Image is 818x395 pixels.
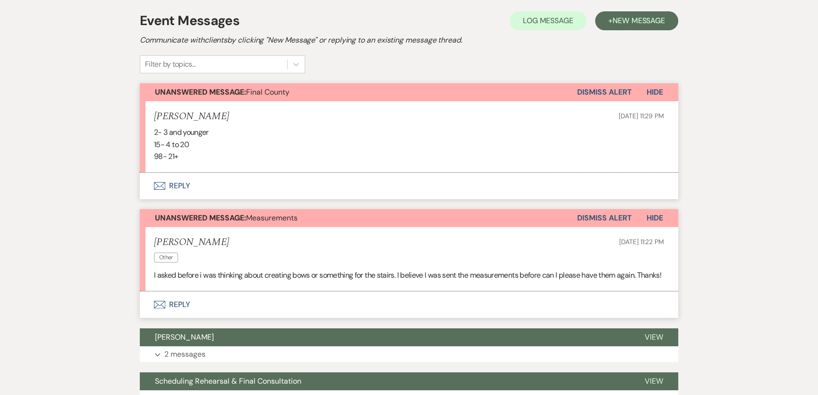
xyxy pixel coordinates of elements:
strong: Unanswered Message: [155,87,246,97]
span: New Message [613,16,665,26]
button: Unanswered Message:Measurements [140,209,577,227]
button: Hide [631,83,678,101]
button: Dismiss Alert [577,83,631,101]
span: [PERSON_NAME] [155,332,214,342]
button: Hide [631,209,678,227]
span: View [645,332,663,342]
span: View [645,376,663,386]
span: Hide [647,87,663,97]
span: Scheduling Rehearsal & Final Consultation [155,376,301,386]
button: Scheduling Rehearsal & Final Consultation [140,372,630,390]
button: 2 messages [140,346,678,362]
span: [DATE] 11:29 PM [619,112,664,120]
span: Measurements [155,213,298,223]
div: Filter by topics... [145,59,196,70]
button: Reply [140,173,678,199]
h1: Event Messages [140,11,239,31]
h5: [PERSON_NAME] [154,237,229,248]
p: 2 messages [164,348,205,360]
button: Dismiss Alert [577,209,631,227]
button: [PERSON_NAME] [140,328,630,346]
h2: Communicate with clients by clicking "New Message" or replying to an existing message thread. [140,35,678,46]
button: Reply [140,291,678,318]
button: Log Message [510,11,587,30]
p: 2- 3 and younger [154,126,664,139]
span: Log Message [523,16,573,26]
button: +New Message [595,11,678,30]
button: View [630,328,678,346]
span: Hide [647,213,663,223]
h5: [PERSON_NAME] [154,111,229,123]
button: View [630,372,678,390]
p: I asked before i was thinking about creating bows or something for the stairs. I believe I was se... [154,269,664,281]
span: Other [154,253,178,263]
button: Unanswered Message:Final County [140,83,577,101]
p: 15- 4 to 20 [154,139,664,151]
span: Final County [155,87,290,97]
p: 98- 21+ [154,150,664,163]
span: [DATE] 11:22 PM [619,237,664,246]
strong: Unanswered Message: [155,213,246,223]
